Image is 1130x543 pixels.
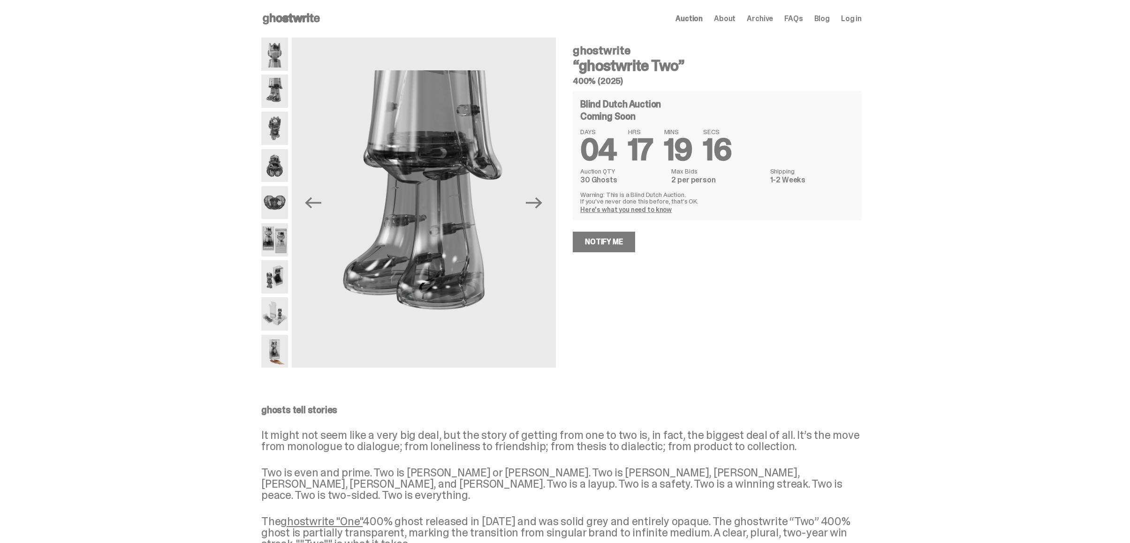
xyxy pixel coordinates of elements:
[261,38,288,71] img: ghostwrite_Two_Media_1.png
[580,168,666,174] dt: Auction QTY
[261,335,288,368] img: ghostwrite_Two_Media_14.png
[261,149,288,182] img: ghostwrite_Two_Media_6.png
[303,192,324,213] button: Previous
[524,192,545,213] button: Next
[628,130,653,169] span: 17
[628,128,653,135] span: HRS
[664,130,692,169] span: 19
[664,128,692,135] span: MINS
[703,130,731,169] span: 16
[261,405,862,415] p: ghosts tell stories
[580,128,617,135] span: DAYS
[747,15,773,23] a: Archive
[784,15,803,23] a: FAQs
[573,58,862,73] h3: “ghostwrite Two”
[261,297,288,331] img: ghostwrite_Two_Media_13.png
[580,112,854,121] div: Coming Soon
[573,77,862,85] h5: 400% (2025)
[675,15,703,23] a: Auction
[261,467,862,501] p: Two is even and prime. Two is [PERSON_NAME] or [PERSON_NAME]. Two is [PERSON_NAME], [PERSON_NAME]...
[580,130,617,169] span: 04
[261,260,288,294] img: ghostwrite_Two_Media_11.png
[261,112,288,145] img: ghostwrite_Two_Media_5.png
[580,205,672,214] a: Here's what you need to know
[814,15,830,23] a: Blog
[292,38,556,368] img: ghostwrite_Two_Media_3.png
[671,176,764,184] dd: 2 per person
[703,128,731,135] span: SECS
[671,168,764,174] dt: Max Bids
[281,514,363,528] a: ghostwrite "One"
[841,15,862,23] a: Log in
[261,186,288,219] img: ghostwrite_Two_Media_8.png
[580,99,661,109] h4: Blind Dutch Auction
[261,75,288,108] img: ghostwrite_Two_Media_3.png
[573,232,635,252] a: Notify Me
[770,168,854,174] dt: Shipping
[580,191,854,204] p: Warning: This is a Blind Dutch Auction. If you’ve never done this before, that’s OK.
[580,176,666,184] dd: 30 Ghosts
[770,176,854,184] dd: 1-2 Weeks
[261,223,288,256] img: ghostwrite_Two_Media_10.png
[573,45,862,56] h4: ghostwrite
[261,430,862,452] p: It might not seem like a very big deal, but the story of getting from one to two is, in fact, the...
[714,15,736,23] a: About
